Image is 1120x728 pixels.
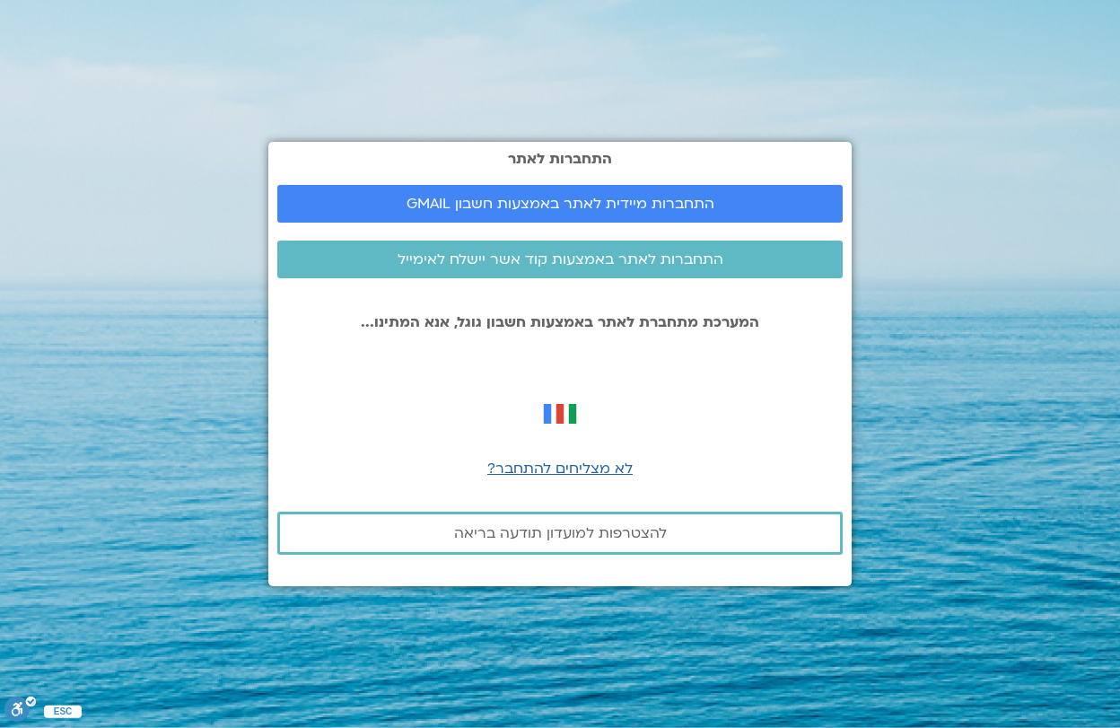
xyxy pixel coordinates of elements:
a: התחברות מיידית לאתר באמצעות חשבון GMAIL [277,185,843,223]
a: להצטרפות למועדון תודעה בריאה [277,512,843,555]
p: המערכת מתחברת לאתר באמצעות חשבון גוגל, אנא המתינו... [277,314,843,330]
a: התחברות לאתר באמצעות קוד אשר יישלח לאימייל [277,241,843,278]
span: להצטרפות למועדון תודעה בריאה [454,525,667,541]
span: התחברות לאתר באמצעות קוד אשר יישלח לאימייל [398,251,723,268]
span: התחברות מיידית לאתר באמצעות חשבון GMAIL [407,196,714,212]
h2: התחברות לאתר [277,151,843,167]
a: לא מצליחים להתחבר? [487,459,633,478]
